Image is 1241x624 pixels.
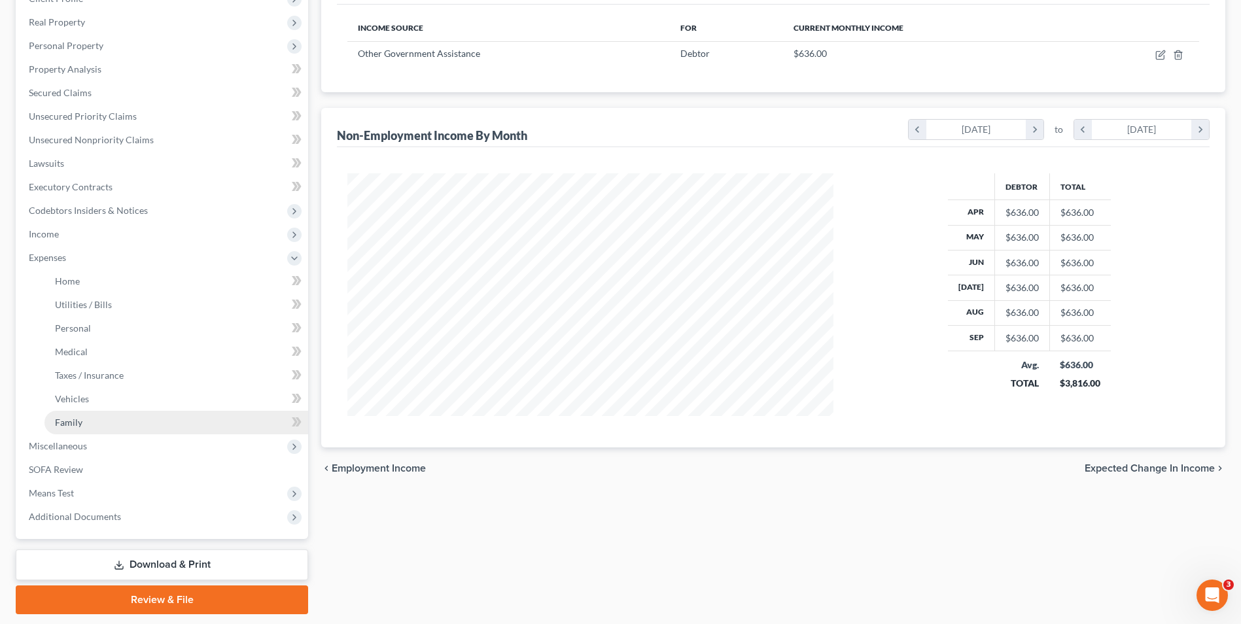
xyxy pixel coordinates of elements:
[1005,256,1039,269] div: $636.00
[44,317,308,340] a: Personal
[1191,120,1209,139] i: chevron_right
[44,269,308,293] a: Home
[1049,225,1111,250] td: $636.00
[55,417,82,428] span: Family
[358,23,423,33] span: Income Source
[1005,358,1039,372] div: Avg.
[29,134,154,145] span: Unsecured Nonpriority Claims
[1085,463,1225,474] button: Expected Change in Income chevron_right
[29,158,64,169] span: Lawsuits
[29,63,101,75] span: Property Analysis
[29,181,113,192] span: Executory Contracts
[1026,120,1043,139] i: chevron_right
[1005,332,1039,345] div: $636.00
[1197,580,1228,611] iframe: Intercom live chat
[1049,300,1111,325] td: $636.00
[1049,250,1111,275] td: $636.00
[909,120,926,139] i: chevron_left
[680,23,697,33] span: For
[18,81,308,105] a: Secured Claims
[1215,463,1225,474] i: chevron_right
[29,87,92,98] span: Secured Claims
[18,58,308,81] a: Property Analysis
[994,173,1049,199] th: Debtor
[18,152,308,175] a: Lawsuits
[1092,120,1192,139] div: [DATE]
[1060,377,1100,390] div: $3,816.00
[55,393,89,404] span: Vehicles
[794,23,903,33] span: Current Monthly Income
[29,440,87,451] span: Miscellaneous
[926,120,1026,139] div: [DATE]
[29,487,74,498] span: Means Test
[55,275,80,286] span: Home
[1049,275,1111,300] td: $636.00
[44,293,308,317] a: Utilities / Bills
[332,463,426,474] span: Employment Income
[337,128,527,143] div: Non-Employment Income By Month
[1074,120,1092,139] i: chevron_left
[44,340,308,364] a: Medical
[1049,173,1111,199] th: Total
[948,225,995,250] th: May
[358,48,480,59] span: Other Government Assistance
[29,511,121,522] span: Additional Documents
[29,464,83,475] span: SOFA Review
[1223,580,1234,590] span: 3
[16,549,308,580] a: Download & Print
[1005,377,1039,390] div: TOTAL
[948,326,995,351] th: Sep
[44,364,308,387] a: Taxes / Insurance
[29,228,59,239] span: Income
[55,322,91,334] span: Personal
[29,111,137,122] span: Unsecured Priority Claims
[1055,123,1063,136] span: to
[321,463,426,474] button: chevron_left Employment Income
[948,200,995,225] th: Apr
[18,458,308,481] a: SOFA Review
[1005,206,1039,219] div: $636.00
[55,346,88,357] span: Medical
[1060,358,1100,372] div: $636.00
[948,275,995,300] th: [DATE]
[18,175,308,199] a: Executory Contracts
[29,16,85,27] span: Real Property
[1049,326,1111,351] td: $636.00
[55,299,112,310] span: Utilities / Bills
[948,300,995,325] th: Aug
[1005,306,1039,319] div: $636.00
[29,40,103,51] span: Personal Property
[794,48,827,59] span: $636.00
[948,250,995,275] th: Jun
[16,585,308,614] a: Review & File
[1005,281,1039,294] div: $636.00
[321,463,332,474] i: chevron_left
[29,205,148,216] span: Codebtors Insiders & Notices
[1049,200,1111,225] td: $636.00
[44,387,308,411] a: Vehicles
[18,128,308,152] a: Unsecured Nonpriority Claims
[1085,463,1215,474] span: Expected Change in Income
[1005,231,1039,244] div: $636.00
[680,48,710,59] span: Debtor
[55,370,124,381] span: Taxes / Insurance
[29,252,66,263] span: Expenses
[44,411,308,434] a: Family
[18,105,308,128] a: Unsecured Priority Claims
